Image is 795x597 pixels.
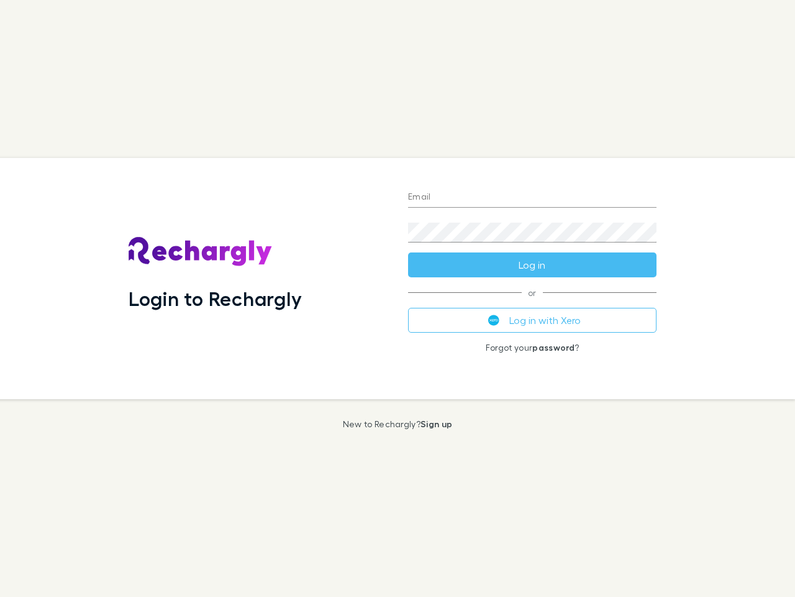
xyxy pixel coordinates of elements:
p: New to Rechargly? [343,419,453,429]
span: or [408,292,656,293]
img: Xero's logo [488,315,499,326]
a: Sign up [420,419,452,429]
p: Forgot your ? [408,343,656,353]
img: Rechargly's Logo [129,237,273,267]
button: Log in with Xero [408,308,656,333]
h1: Login to Rechargly [129,287,302,310]
button: Log in [408,252,656,277]
a: password [532,342,575,353]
